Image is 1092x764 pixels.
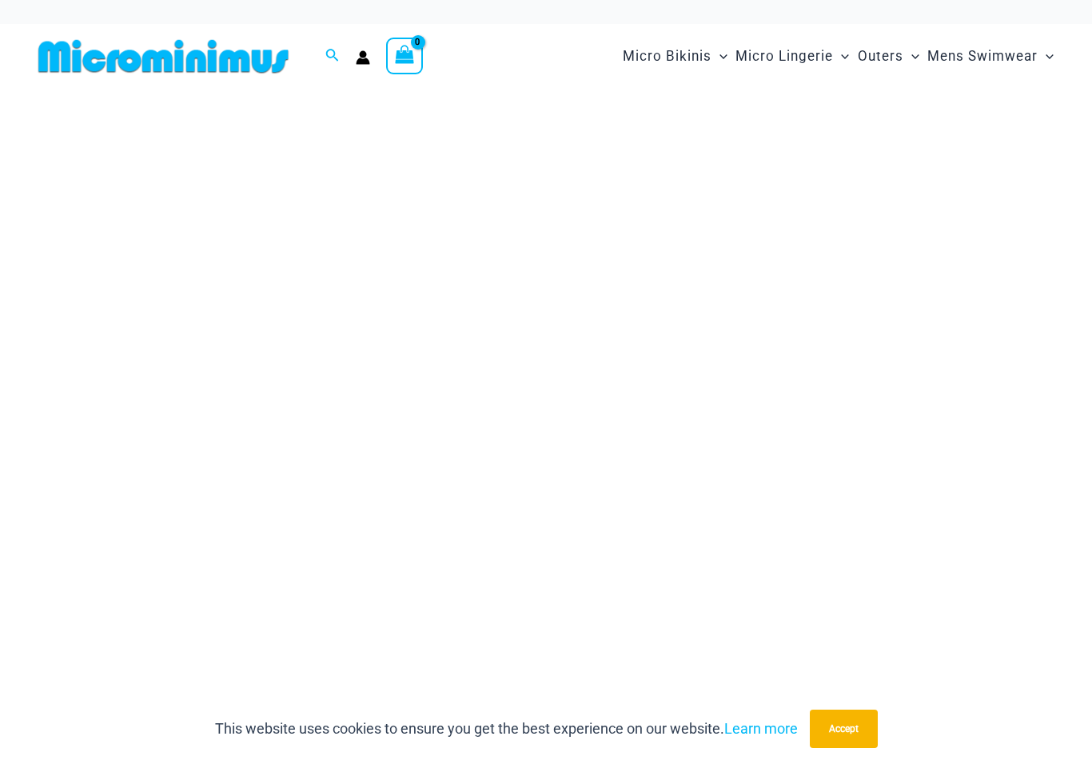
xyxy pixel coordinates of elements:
a: Micro BikinisMenu ToggleMenu Toggle [619,32,731,81]
span: Mens Swimwear [927,36,1038,77]
a: Micro LingerieMenu ToggleMenu Toggle [731,32,853,81]
span: Menu Toggle [833,36,849,77]
a: Account icon link [356,50,370,65]
a: OutersMenu ToggleMenu Toggle [854,32,923,81]
span: Outers [858,36,903,77]
a: Search icon link [325,46,340,66]
p: This website uses cookies to ensure you get the best experience on our website. [215,717,798,741]
span: Menu Toggle [903,36,919,77]
span: Micro Bikinis [623,36,711,77]
a: Mens SwimwearMenu ToggleMenu Toggle [923,32,1058,81]
a: Learn more [724,720,798,737]
span: Micro Lingerie [735,36,833,77]
img: MM SHOP LOGO FLAT [32,38,295,74]
span: Menu Toggle [1038,36,1054,77]
span: Menu Toggle [711,36,727,77]
nav: Site Navigation [616,30,1060,83]
button: Accept [810,710,878,748]
a: View Shopping Cart, empty [386,38,423,74]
